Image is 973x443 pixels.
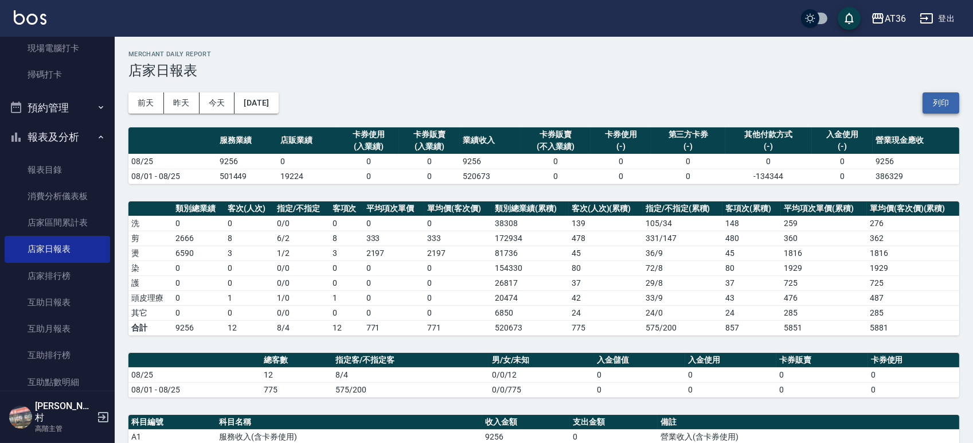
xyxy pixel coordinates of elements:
[489,367,594,382] td: 0/0/12
[654,141,722,153] div: (-)
[867,290,959,305] td: 487
[5,263,110,289] a: 店家排行榜
[128,320,173,335] td: 合計
[492,246,569,261] td: 81736
[128,261,173,275] td: 染
[460,169,521,184] td: 520673
[261,367,333,382] td: 12
[278,127,338,154] th: 店販業績
[489,353,594,368] th: 男/女/未知
[225,290,274,305] td: 1
[492,320,569,335] td: 520673
[492,305,569,320] td: 6850
[867,201,959,216] th: 單均價(客次價)(累積)
[128,305,173,320] td: 其它
[330,216,364,231] td: 0
[815,129,870,141] div: 入金使用
[523,129,588,141] div: 卡券販賣
[569,290,643,305] td: 42
[867,305,959,320] td: 285
[14,10,46,25] img: Logo
[492,201,569,216] th: 類別總業績(累積)
[569,201,643,216] th: 客次(人次)(累積)
[492,231,569,246] td: 172934
[569,216,643,231] td: 139
[594,367,685,382] td: 0
[460,127,521,154] th: 業績收入
[274,261,329,275] td: 0 / 0
[521,169,591,184] td: 0
[173,305,225,320] td: 0
[867,261,959,275] td: 1929
[128,50,959,58] h2: Merchant Daily Report
[776,382,868,397] td: 0
[399,154,460,169] td: 0
[781,201,867,216] th: 平均項次單價(累積)
[128,92,164,114] button: 前天
[492,261,569,275] td: 154330
[722,275,781,290] td: 37
[728,129,809,141] div: 其他付款方式
[424,261,492,275] td: 0
[341,141,396,153] div: (入業績)
[35,423,93,434] p: 高階主管
[722,231,781,246] td: 480
[364,275,425,290] td: 0
[815,141,870,153] div: (-)
[867,231,959,246] td: 362
[5,35,110,61] a: 現場電腦打卡
[424,290,492,305] td: 0
[364,201,425,216] th: 平均項次單價
[867,320,959,335] td: 5881
[128,169,217,184] td: 08/01 - 08/25
[915,8,959,29] button: 登出
[722,290,781,305] td: 43
[643,246,722,261] td: 36 / 9
[333,367,489,382] td: 8/4
[781,305,867,320] td: 285
[128,367,261,382] td: 08/25
[128,127,959,184] table: a dense table
[330,261,364,275] td: 0
[722,246,781,261] td: 45
[128,231,173,246] td: 剪
[728,141,809,153] div: (-)
[643,231,722,246] td: 331 / 147
[225,275,274,290] td: 0
[725,154,812,169] td: 0
[685,367,776,382] td: 0
[569,261,643,275] td: 80
[781,231,867,246] td: 360
[225,305,274,320] td: 0
[333,382,489,397] td: 575/200
[128,290,173,305] td: 頭皮理療
[654,129,722,141] div: 第三方卡券
[424,275,492,290] td: 0
[402,129,457,141] div: 卡券販賣
[867,246,959,261] td: 1816
[521,154,591,169] td: 0
[776,353,868,368] th: 卡券販賣
[570,415,658,430] th: 支出金額
[591,169,651,184] td: 0
[278,169,338,184] td: 19224
[217,154,278,169] td: 9256
[866,7,911,30] button: AT36
[685,353,776,368] th: 入金使用
[460,154,521,169] td: 9256
[341,129,396,141] div: 卡券使用
[569,246,643,261] td: 45
[885,11,906,26] div: AT36
[274,320,329,335] td: 8/4
[128,353,959,398] table: a dense table
[200,92,235,114] button: 今天
[274,231,329,246] td: 6 / 2
[364,246,425,261] td: 2197
[781,275,867,290] td: 725
[651,154,725,169] td: 0
[5,289,110,316] a: 互助日報表
[722,320,781,335] td: 857
[424,216,492,231] td: 0
[868,367,959,382] td: 0
[5,183,110,209] a: 消費分析儀表板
